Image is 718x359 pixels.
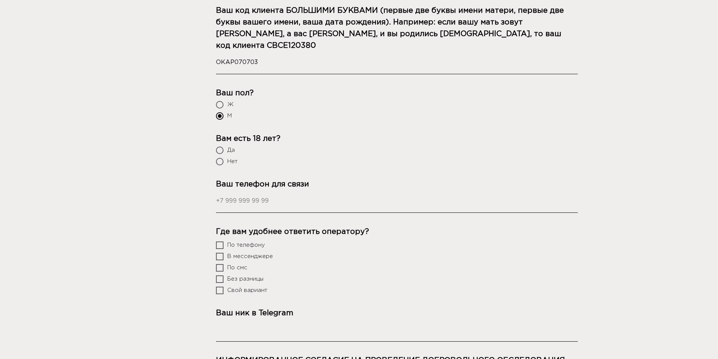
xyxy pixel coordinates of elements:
div: Ваш пол? [216,87,578,99]
label: Ваш код клиента БОЛЬШИМИ БУКВАМИ (первые две буквы имени матери, первые две буквы вашего имени, в... [216,5,578,52]
span: Свой вариант [227,287,267,293]
span: М [227,113,232,119]
div: Где вам удобнее ответить оператору? [216,226,578,238]
span: В мессенджере [227,254,273,259]
span: Да [227,147,235,153]
label: Ваш ник в Telegram [216,307,578,319]
span: Ж [227,102,234,107]
div: Вам есть 18 лет? [216,133,578,145]
span: По смс [227,265,247,270]
span: По телефону [227,242,265,248]
label: Ваш телефон для связи [216,179,578,190]
input: +7 999 999 99 99 [216,190,578,213]
input: СВСЕ120380 [216,52,578,74]
span: Без разницы [227,276,263,282]
span: Нет [227,159,237,164]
